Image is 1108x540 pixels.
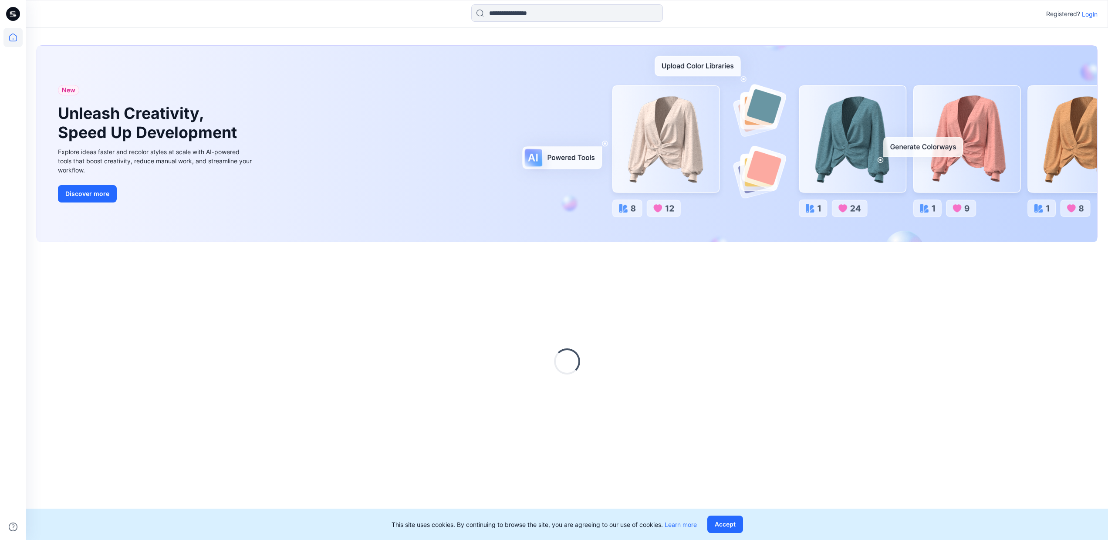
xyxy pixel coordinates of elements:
[665,521,697,528] a: Learn more
[58,104,241,142] h1: Unleash Creativity, Speed Up Development
[1046,9,1080,19] p: Registered?
[62,85,75,95] span: New
[392,520,697,529] p: This site uses cookies. By continuing to browse the site, you are agreeing to our use of cookies.
[707,516,743,533] button: Accept
[1082,10,1098,19] p: Login
[58,185,117,202] button: Discover more
[58,147,254,175] div: Explore ideas faster and recolor styles at scale with AI-powered tools that boost creativity, red...
[58,185,254,202] a: Discover more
